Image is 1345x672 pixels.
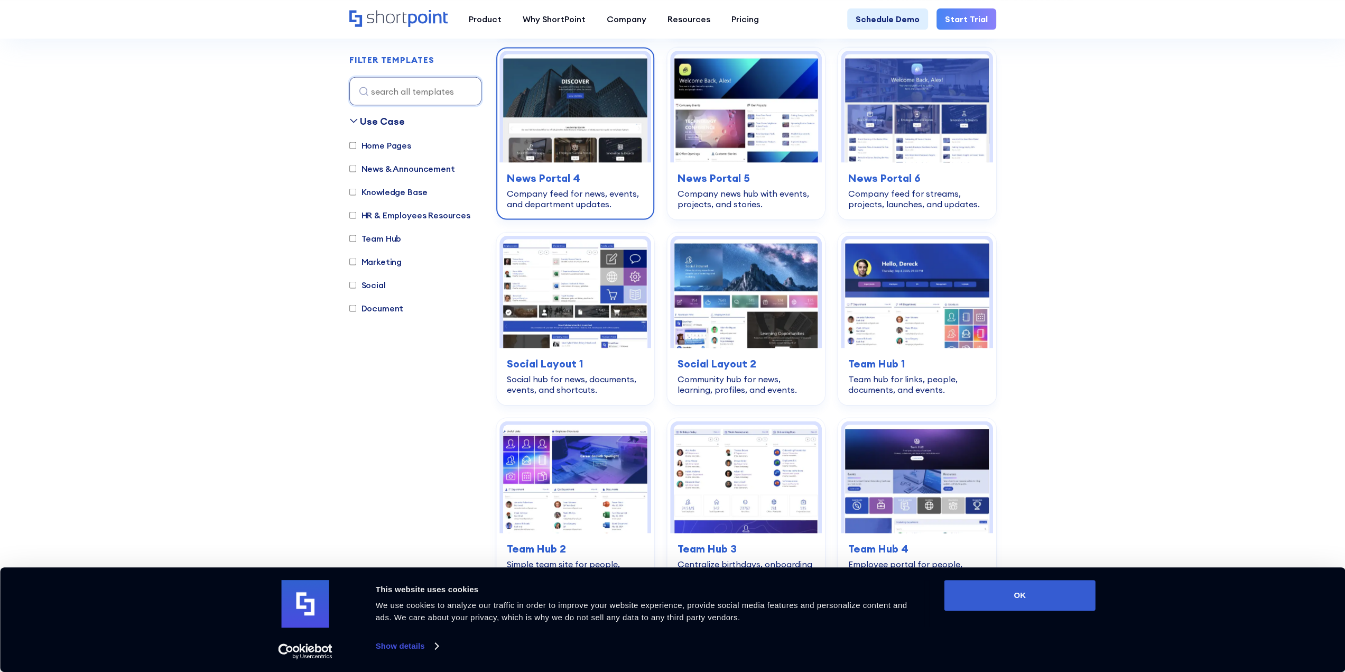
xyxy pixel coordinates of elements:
input: Social [349,282,356,289]
a: Social Layout 2 – SharePoint Community Site: Community hub for news, learning, profiles, and even... [667,232,825,404]
h3: Team Hub 1 [848,355,985,371]
label: Social [349,279,386,291]
a: News Portal 4 – Intranet Feed Template: Company feed for news, events, and department updates.New... [496,47,654,219]
h3: Social Layout 1 [507,355,644,371]
input: Knowledge Base [349,189,356,196]
div: Centralize birthdays, onboarding docs, meetings, news, and people. [678,558,814,590]
a: Social Layout 1 – SharePoint Social Intranet Template: Social hub for news, documents, events, an... [496,232,654,404]
div: Pricing [731,13,759,25]
label: Document [349,302,404,315]
input: Document [349,305,356,312]
img: News Portal 6 – Sharepoint Company Feed: Company feed for streams, projects, launches, and updates. [845,54,989,162]
a: Product [458,8,512,30]
input: Team Hub [349,235,356,242]
div: Company feed for streams, projects, launches, and updates. [848,188,985,209]
div: Simple team site for people, tools, and updates. [507,558,644,579]
label: News & Announcement [349,162,455,175]
span: We use cookies to analyze our traffic in order to improve your website experience, provide social... [376,601,907,622]
img: Social Layout 1 – SharePoint Social Intranet Template: Social hub for news, documents, events, an... [503,239,647,347]
a: Home [349,10,448,28]
a: News Portal 6 – Sharepoint Company Feed: Company feed for streams, projects, launches, and update... [838,47,996,219]
div: Team hub for links, people, documents, and events. [848,373,985,394]
img: logo [282,580,329,628]
h3: Team Hub 4 [848,540,985,556]
a: Team Hub 2 – SharePoint Template Team Site: Simple team site for people, tools, and updates.Team ... [496,418,654,601]
img: Team Hub 1 – SharePoint Online Modern Team Site Template: Team hub for links, people, documents, ... [845,239,989,347]
a: Resources [657,8,721,30]
input: News & Announcement [349,165,356,172]
img: News Portal 4 – Intranet Feed Template: Company feed for news, events, and department updates. [503,54,647,162]
h3: News Portal 6 [848,170,985,186]
input: Marketing [349,259,356,265]
a: Schedule Demo [847,8,928,30]
div: Product [469,13,502,25]
a: Usercentrics Cookiebot - opens in a new window [259,643,351,659]
h3: Team Hub 3 [678,540,814,556]
label: Knowledge Base [349,186,428,198]
div: Use Case [360,114,405,128]
div: Company feed for news, events, and department updates. [507,188,644,209]
h3: Team Hub 2 [507,540,644,556]
div: Social hub for news, documents, events, and shortcuts. [507,373,644,394]
div: Company [607,13,646,25]
button: OK [944,580,1096,611]
label: Marketing [349,255,402,268]
input: search all templates [349,77,481,106]
a: Pricing [721,8,769,30]
a: Start Trial [936,8,996,30]
img: News Portal 5 – Intranet Company News Template: Company news hub with events, projects, and stories. [674,54,818,162]
h3: News Portal 4 [507,170,644,186]
div: Resources [667,13,710,25]
a: Show details [376,638,438,654]
div: This website uses cookies [376,583,921,596]
h3: News Portal 5 [678,170,814,186]
img: Team Hub 3 – SharePoint Team Site Template: Centralize birthdays, onboarding docs, meetings, news... [674,425,818,533]
label: Team Hub [349,232,402,245]
a: Company [596,8,657,30]
div: Employee portal for people, calendar, skills, and resources. [848,558,985,579]
img: Team Hub 4 – SharePoint Employee Portal Template: Employee portal for people, calendar, skills, a... [845,425,989,533]
h3: Social Layout 2 [678,355,814,371]
a: Team Hub 1 – SharePoint Online Modern Team Site Template: Team hub for links, people, documents, ... [838,232,996,404]
div: Why ShortPoint [523,13,586,25]
input: Home Pages [349,142,356,149]
a: Team Hub 4 – SharePoint Employee Portal Template: Employee portal for people, calendar, skills, a... [838,418,996,601]
a: Why ShortPoint [512,8,596,30]
a: News Portal 5 – Intranet Company News Template: Company news hub with events, projects, and stori... [667,47,825,219]
img: Social Layout 2 – SharePoint Community Site: Community hub for news, learning, profiles, and events. [674,239,818,347]
h2: FILTER TEMPLATES [349,56,434,65]
div: Company news hub with events, projects, and stories. [678,188,814,209]
div: Community hub for news, learning, profiles, and events. [678,373,814,394]
label: Home Pages [349,139,411,152]
label: HR & Employees Resources [349,209,470,222]
img: Team Hub 2 – SharePoint Template Team Site: Simple team site for people, tools, and updates. [503,425,647,533]
input: HR & Employees Resources [349,212,356,219]
a: Team Hub 3 – SharePoint Team Site Template: Centralize birthdays, onboarding docs, meetings, news... [667,418,825,601]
